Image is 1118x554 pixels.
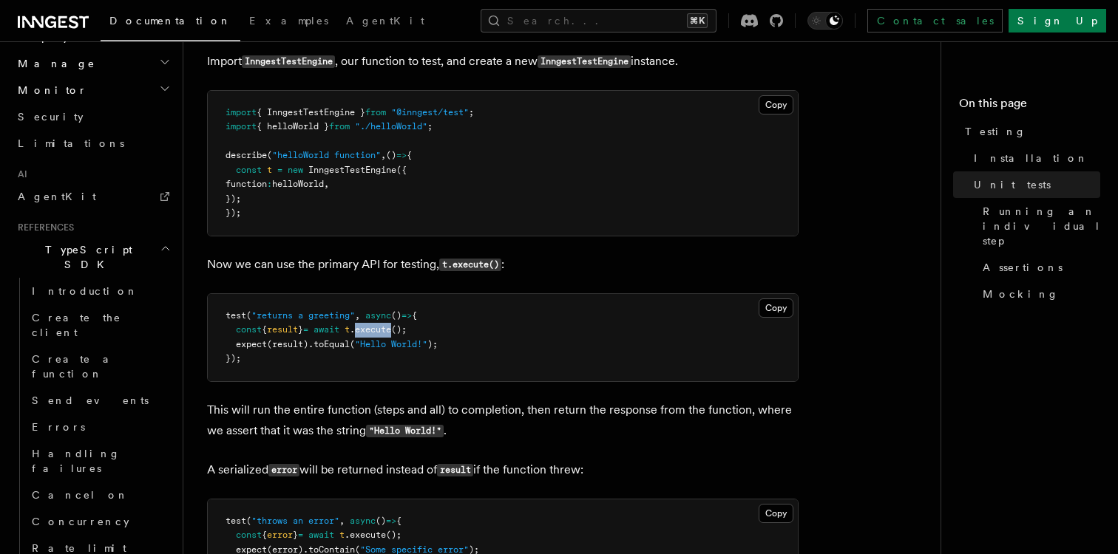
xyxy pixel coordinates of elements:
[288,165,303,175] span: new
[345,324,350,335] span: t
[12,130,174,157] a: Limitations
[350,339,355,349] span: (
[983,260,1063,275] span: Assertions
[391,107,469,117] span: "@inngest/test"
[32,312,121,338] span: Create the client
[355,121,427,131] span: "./helloWorld"
[1009,9,1106,33] a: Sign Up
[324,179,329,189] span: ,
[396,150,407,160] span: =>
[26,387,174,414] a: Send events
[226,310,246,321] span: test
[308,339,350,349] span: .toEqual
[26,414,174,440] a: Errors
[226,107,257,117] span: import
[386,530,402,540] span: ();
[267,179,272,189] span: :
[339,516,345,526] span: ,
[249,15,328,27] span: Examples
[350,324,391,335] span: .execute
[407,150,412,160] span: {
[355,339,427,349] span: "Hello World!"
[807,12,843,30] button: Toggle dark mode
[346,15,424,27] span: AgentKit
[18,111,84,123] span: Security
[246,310,251,321] span: (
[759,95,793,114] button: Copy
[207,254,799,276] p: Now we can use the primary API for testing, :
[298,324,303,335] span: }
[32,448,121,474] span: Handling failures
[402,310,412,321] span: =>
[308,165,396,175] span: InngestTestEngine
[267,339,308,349] span: (result)
[226,121,257,131] span: import
[236,324,262,335] span: const
[469,107,474,117] span: ;
[977,281,1100,307] a: Mocking
[396,165,407,175] span: ({
[12,103,174,130] a: Security
[965,124,1026,139] span: Testing
[12,183,174,210] a: AgentKit
[983,204,1101,248] span: Running an individual step
[968,145,1100,171] a: Installation
[439,259,501,271] code: t.execute()
[974,151,1088,165] span: Installation
[983,287,1059,301] span: Mocking
[257,121,329,131] span: { helloWorld }
[759,504,793,523] button: Copy
[381,150,386,160] span: ,
[262,324,267,335] span: {
[366,425,444,437] code: "Hello World!"
[262,530,267,540] span: {
[18,137,124,149] span: Limitations
[293,530,298,540] span: }
[339,530,345,540] span: t
[350,516,376,526] span: async
[236,339,267,349] span: expect
[12,50,174,77] button: Manage
[226,179,267,189] span: function
[386,516,396,526] span: =>
[687,13,708,28] kbd: ⌘K
[242,55,335,68] code: InngestTestEngine
[977,254,1100,281] a: Assertions
[345,530,386,540] span: .execute
[481,9,716,33] button: Search...⌘K
[12,236,174,278] button: TypeScript SDK
[32,542,126,554] span: Rate limit
[365,310,391,321] span: async
[959,95,1100,118] h4: On this page
[236,530,262,540] span: const
[267,150,272,160] span: (
[12,222,74,233] span: References
[968,171,1100,198] a: Unit tests
[391,310,402,321] span: ()
[267,324,298,335] span: result
[867,9,1003,33] a: Contact sales
[18,191,96,202] span: AgentKit
[272,179,324,189] span: helloWorld
[329,121,350,131] span: from
[101,4,240,41] a: Documentation
[226,194,241,204] span: });
[277,165,282,175] span: =
[959,118,1100,145] a: Testing
[12,168,27,180] span: AI
[32,285,138,297] span: Introduction
[32,421,85,433] span: Errors
[251,310,355,321] span: "returns a greeting"
[26,482,174,508] a: Cancel on
[226,516,246,526] span: test
[12,77,174,103] button: Monitor
[26,440,174,482] a: Handling failures
[26,304,174,346] a: Create the client
[207,400,799,442] p: This will run the entire function (steps and all) to completion, then return the response from th...
[538,55,631,68] code: InngestTestEngine
[355,310,360,321] span: ,
[267,165,272,175] span: t
[314,324,339,335] span: await
[257,107,365,117] span: { InngestTestEngine }
[12,83,87,98] span: Monitor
